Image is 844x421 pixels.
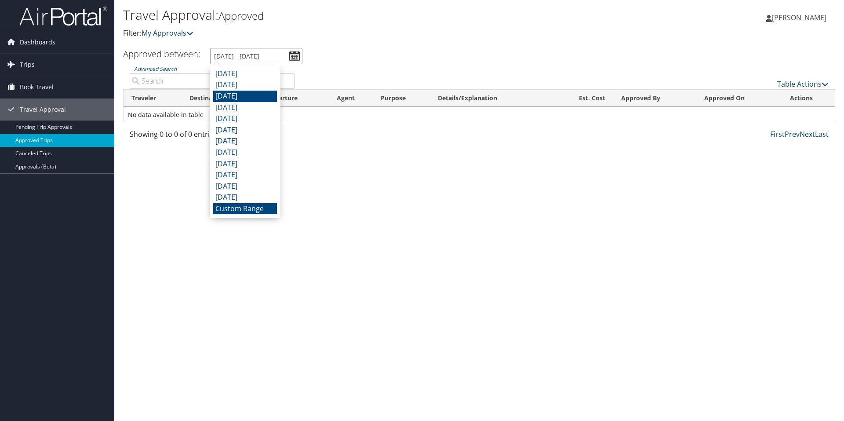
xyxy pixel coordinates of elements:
li: [DATE] [213,147,277,158]
a: Last [815,129,829,139]
li: [DATE] [213,79,277,91]
th: Departure: activate to sort column ascending [259,90,329,107]
th: Details/Explanation [430,90,554,107]
img: airportal-logo.png [19,6,107,26]
li: [DATE] [213,158,277,170]
th: Approved On: activate to sort column ascending [696,90,782,107]
h1: Travel Approval: [123,6,598,24]
li: Custom Range [213,203,277,215]
span: Dashboards [20,31,55,53]
th: Destination: activate to sort column ascending [182,90,259,107]
li: [DATE] [213,124,277,136]
th: Actions [782,90,835,107]
li: [DATE] [213,102,277,113]
li: [DATE] [213,113,277,124]
td: No data available in table [124,107,835,123]
li: [DATE] [213,181,277,192]
a: Table Actions [777,79,829,89]
a: Advanced Search [134,65,177,73]
h3: Approved between: [123,48,200,60]
li: [DATE] [213,169,277,181]
a: Next [800,129,815,139]
li: [DATE] [213,135,277,147]
li: [DATE] [213,68,277,80]
span: Book Travel [20,76,54,98]
input: [DATE] - [DATE] [210,48,302,64]
span: Travel Approval [20,99,66,121]
th: Purpose [373,90,430,107]
span: Trips [20,54,35,76]
li: [DATE] [213,91,277,102]
th: Agent [329,90,373,107]
input: Advanced Search [130,73,295,89]
span: [PERSON_NAME] [772,13,826,22]
a: [PERSON_NAME] [766,4,835,31]
li: [DATE] [213,192,277,203]
a: My Approvals [142,28,193,38]
th: Approved By: activate to sort column ascending [613,90,696,107]
small: Approved [218,8,264,23]
th: Traveler: activate to sort column ascending [124,90,182,107]
a: First [770,129,785,139]
a: Prev [785,129,800,139]
th: Est. Cost: activate to sort column ascending [554,90,613,107]
p: Filter: [123,28,598,39]
div: Showing 0 to 0 of 0 entries [130,129,295,144]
